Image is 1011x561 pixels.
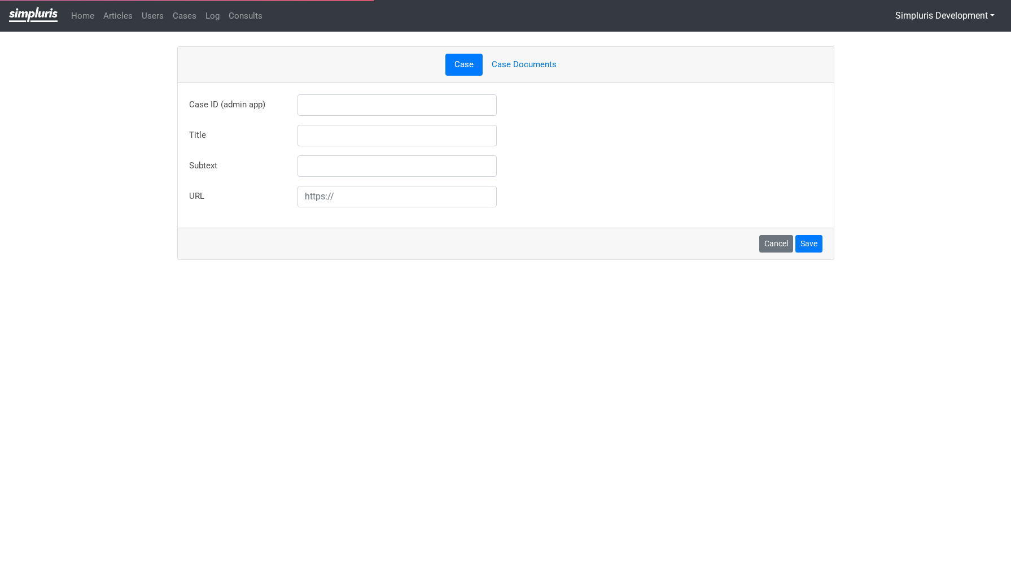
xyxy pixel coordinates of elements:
[67,5,99,27] a: Home
[297,186,497,207] input: https://
[181,186,289,207] label: URL
[181,94,289,116] label: Case ID (admin app)
[224,5,267,27] a: Consults
[168,5,201,27] a: Cases
[181,155,289,177] label: Subtext
[888,5,1002,27] button: Simpluris Development
[201,5,224,27] a: Log
[181,125,289,146] label: Title
[9,7,58,22] img: Privacy-class-action
[445,54,483,76] a: Case
[795,235,822,253] button: Save
[759,235,793,253] a: Cancel
[99,5,137,27] a: Articles
[137,5,168,27] a: Users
